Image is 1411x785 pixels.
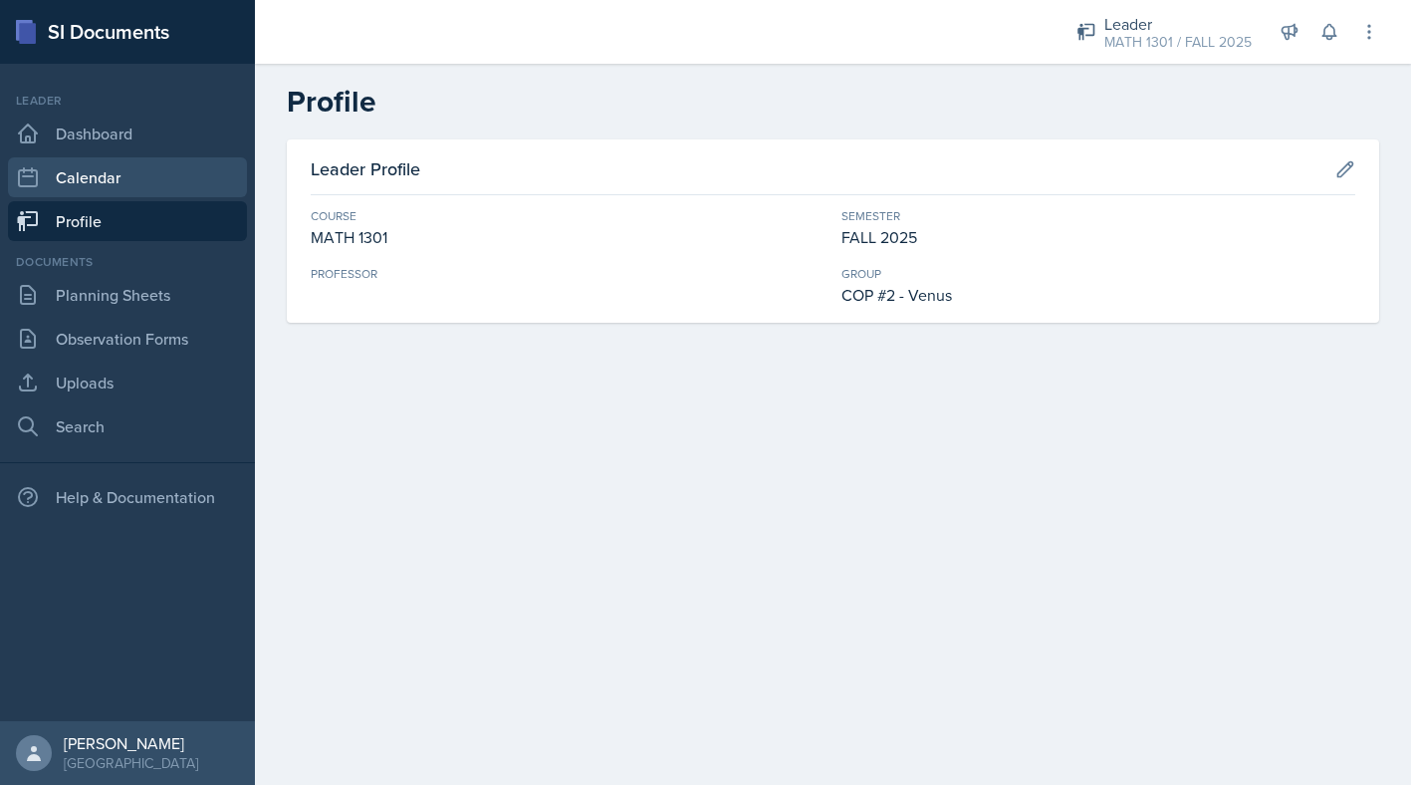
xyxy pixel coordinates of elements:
a: Calendar [8,157,247,197]
a: Search [8,406,247,446]
div: Group [841,265,1356,283]
div: Course [311,207,825,225]
a: Observation Forms [8,319,247,359]
h3: Leader Profile [311,155,420,182]
div: MATH 1301 [311,225,825,249]
div: [PERSON_NAME] [64,733,198,753]
div: FALL 2025 [841,225,1356,249]
a: Uploads [8,363,247,402]
div: [GEOGRAPHIC_DATA] [64,753,198,773]
div: Documents [8,253,247,271]
h2: Profile [287,84,1379,120]
a: Profile [8,201,247,241]
a: Planning Sheets [8,275,247,315]
div: Leader [1104,12,1252,36]
a: Dashboard [8,114,247,153]
div: Semester [841,207,1356,225]
div: COP #2 - Venus [841,283,1356,307]
div: Leader [8,92,247,110]
div: Help & Documentation [8,477,247,517]
div: MATH 1301 / FALL 2025 [1104,32,1252,53]
div: Professor [311,265,825,283]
